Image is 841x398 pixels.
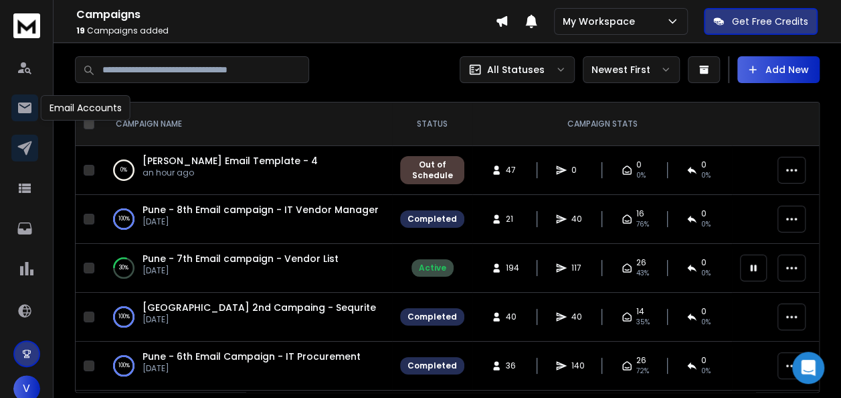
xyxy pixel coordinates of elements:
p: 100 % [118,310,130,324]
span: 40 [506,312,519,322]
span: 0 [701,159,707,170]
span: 36 [506,360,519,371]
p: [DATE] [143,265,339,276]
button: Add New [737,56,820,83]
span: 117 [571,263,584,273]
p: 100 % [118,359,130,373]
span: 0 [701,257,707,268]
a: Pune - 6th Email Campaign - IT Procurement [143,350,361,363]
span: 35 % [636,317,650,328]
p: [DATE] [143,314,376,325]
span: 0 [701,208,707,219]
p: Campaigns added [76,25,495,36]
a: [GEOGRAPHIC_DATA] 2nd Campaing - Sequrite [143,301,376,314]
span: 21 [506,214,519,224]
td: 100%Pune - 6th Email Campaign - IT Procurement[DATE] [100,342,392,391]
td: 100%[GEOGRAPHIC_DATA] 2nd Campaing - Sequrite[DATE] [100,293,392,342]
span: 0% [636,170,646,181]
span: 19 [76,25,85,36]
span: 76 % [636,219,649,230]
button: Newest First [583,56,680,83]
span: 0 % [701,268,711,279]
span: 40 [571,214,584,224]
div: Completed [407,360,457,371]
span: 0 % [701,366,711,377]
p: [DATE] [143,363,361,374]
p: an hour ago [143,168,318,178]
div: Active [419,263,446,273]
span: 16 [636,208,644,219]
span: 0 % [701,219,711,230]
a: Pune - 7th Email campaign - Vendor List [143,252,339,265]
p: Get Free Credits [732,15,808,28]
span: 43 % [636,268,649,279]
td: 30%Pune - 7th Email campaign - Vendor List[DATE] [100,244,392,293]
span: 26 [636,355,646,366]
p: 30 % [119,261,128,275]
div: Completed [407,312,457,322]
p: [DATE] [143,216,379,227]
span: 0 [701,306,707,317]
div: Out of Schedule [407,159,457,181]
th: STATUS [392,103,472,146]
span: 47 [506,165,519,176]
p: My Workspace [563,15,640,28]
th: CAMPAIGN STATS [472,103,732,146]
span: 0 [701,355,707,366]
div: Email Accounts [41,95,130,121]
span: 0% [701,170,711,181]
span: 0 % [701,317,711,328]
td: 0%[PERSON_NAME] Email Template - 4an hour ago [100,146,392,195]
img: logo [13,13,40,38]
p: All Statuses [487,63,545,76]
h1: Campaigns [76,7,495,23]
th: CAMPAIGN NAME [100,103,392,146]
span: 140 [571,360,584,371]
span: 26 [636,257,646,268]
td: 100%Pune - 8th Email campaign - IT Vendor Manager[DATE] [100,195,392,244]
button: Get Free Credits [704,8,818,35]
p: 100 % [118,212,130,226]
span: 194 [506,263,519,273]
div: Completed [407,214,457,224]
a: [PERSON_NAME] Email Template - 4 [143,154,318,168]
span: 14 [636,306,644,317]
span: 40 [571,312,584,322]
p: 0 % [120,163,127,177]
span: 0 [571,165,584,176]
div: Open Intercom Messenger [792,352,824,384]
span: 72 % [636,366,649,377]
span: 0 [636,159,642,170]
a: Pune - 8th Email campaign - IT Vendor Manager [143,203,379,216]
